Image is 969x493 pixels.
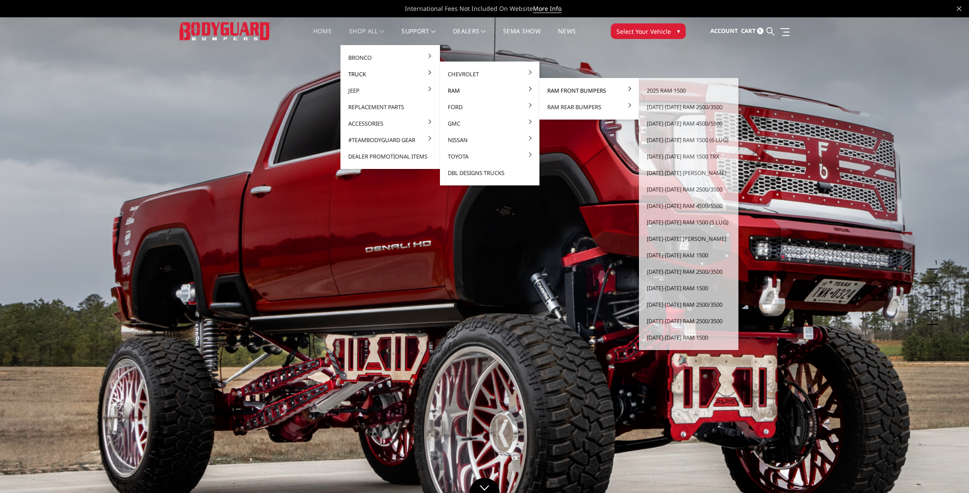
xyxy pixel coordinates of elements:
a: Dealers [453,28,486,45]
a: [DATE]-[DATE] Ram 1500 [642,280,735,296]
button: 4 of 5 [929,297,938,311]
iframe: Chat Widget [926,451,969,493]
a: GMC [443,115,536,132]
button: 2 of 5 [929,269,938,283]
button: 5 of 5 [929,311,938,325]
a: SEMA Show [503,28,541,45]
a: Nissan [443,132,536,148]
a: More Info [533,4,562,13]
a: [DATE]-[DATE] Ram 2500/3500 [642,99,735,115]
a: Support [401,28,436,45]
a: [DATE]-[DATE] Ram 4500/5500 [642,198,735,214]
a: [DATE]-[DATE] Ram 2500/3500 [642,263,735,280]
a: [DATE]-[DATE] Ram 4500/5500 [642,115,735,132]
a: [DATE]-[DATE] Ram 2500/3500 [642,313,735,329]
button: Select Your Vehicle [611,23,686,39]
a: 2025 Ram 1500 [642,82,735,99]
a: [DATE]-[DATE] Ram 2500/3500 [642,181,735,198]
a: Replacement Parts [344,99,436,115]
button: 1 of 5 [929,256,938,269]
a: Ram Rear Bumpers [543,99,635,115]
img: BODYGUARD BUMPERS [180,22,270,40]
a: Chevrolet [443,66,536,82]
a: [DATE]-[DATE] [PERSON_NAME] [642,230,735,247]
a: Dealer Promotional Items [344,148,436,165]
a: Ram [443,82,536,99]
a: Ford [443,99,536,115]
a: Cart 1 [741,19,764,43]
span: Cart [741,27,756,35]
a: #TeamBodyguard Gear [344,132,436,148]
a: Truck [344,66,436,82]
a: DBL Designs Trucks [443,165,536,181]
span: ▾ [677,26,680,36]
a: [DATE]-[DATE] [PERSON_NAME] [642,165,735,181]
a: Toyota [443,148,536,165]
span: Account [710,27,738,35]
span: Select Your Vehicle [616,27,671,36]
a: [DATE]-[DATE] Ram 2500/3500 [642,296,735,313]
a: Account [710,19,738,43]
a: [DATE]-[DATE] Ram 1500 (5 lug) [642,214,735,230]
span: 1 [757,28,764,34]
a: News [558,28,576,45]
a: shop all [349,28,384,45]
a: Bronco [344,49,436,66]
a: Home [313,28,332,45]
a: Accessories [344,115,436,132]
a: [DATE]-[DATE] Ram 1500 [642,247,735,263]
button: 3 of 5 [929,283,938,297]
a: Jeep [344,82,436,99]
a: [DATE]-[DATE] Ram 1500 TRX [642,148,735,165]
a: Click to Down [469,478,500,493]
a: Ram Front Bumpers [543,82,635,99]
a: [DATE]-[DATE] Ram 1500 [642,329,735,346]
a: [DATE]-[DATE] Ram 1500 (6 lug) [642,132,735,148]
